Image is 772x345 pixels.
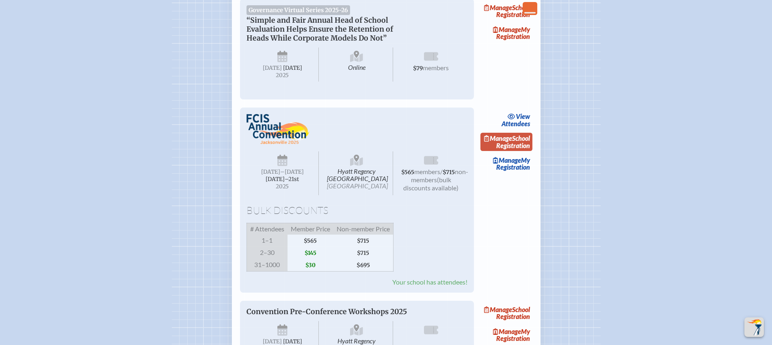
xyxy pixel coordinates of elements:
[247,16,393,43] span: “Simple and Fair Annual Head of School Evaluation Helps Ensure the Retention of Heads While Corpo...
[333,235,394,247] span: $715
[288,247,333,259] span: $145
[320,47,393,82] span: Online
[261,168,280,175] span: [DATE]
[263,65,282,71] span: [DATE]
[480,24,532,42] a: ManageMy Registration
[327,182,388,190] span: [GEOGRAPHIC_DATA]
[283,338,302,345] span: [DATE]
[263,338,282,345] span: [DATE]
[484,134,512,142] span: Manage
[493,26,521,33] span: Manage
[247,5,350,15] span: Governance Virtual Series 2025-26
[414,168,440,175] span: members
[480,2,532,21] a: ManageSchool Registration
[247,259,288,272] span: 31–1000
[333,223,394,235] span: Non-member Price
[247,235,288,247] span: 1–1
[288,223,333,235] span: Member Price
[443,169,455,176] span: $715
[247,223,288,235] span: # Attendees
[484,306,512,313] span: Manage
[746,319,762,335] img: To the top
[440,168,443,175] span: /
[288,235,333,247] span: $565
[413,65,423,72] span: $79
[288,259,333,272] span: $30
[493,156,521,164] span: Manage
[493,328,521,335] span: Manage
[403,176,458,192] span: (bulk discounts available)
[320,151,393,195] span: Hyatt Regency [GEOGRAPHIC_DATA]
[480,133,532,151] a: ManageSchool Registration
[253,72,312,78] span: 2025
[280,168,304,175] span: –[DATE]
[253,183,312,190] span: 2025
[480,154,532,173] a: ManageMy Registration
[484,4,512,11] span: Manage
[401,169,414,176] span: $565
[423,64,449,71] span: members
[333,247,394,259] span: $715
[247,205,467,216] h1: Bulk Discounts
[247,307,407,316] span: Convention Pre-Conference Workshops 2025
[283,65,302,71] span: [DATE]
[480,326,532,344] a: ManageMy Registration
[480,304,532,323] a: ManageSchool Registration
[266,176,299,183] span: [DATE]–⁠21st
[333,259,394,272] span: $695
[500,111,532,129] a: viewAttendees
[392,278,467,286] span: Your school has attendees!
[744,317,764,337] button: Scroll Top
[247,247,288,259] span: 2–30
[516,112,530,120] span: view
[411,168,468,183] span: non-members
[247,114,310,144] img: FCIS Convention 2025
